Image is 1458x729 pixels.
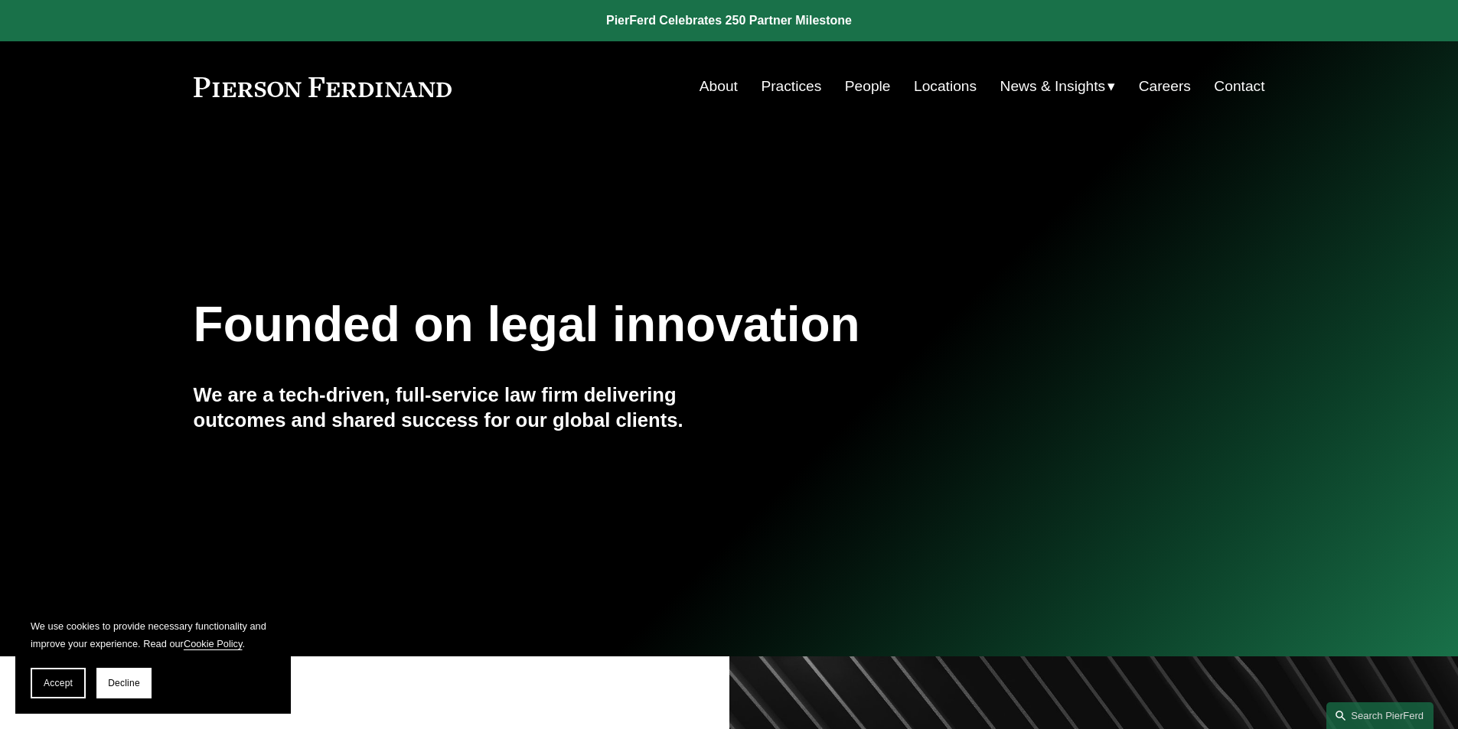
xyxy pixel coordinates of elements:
[1000,72,1116,101] a: folder dropdown
[15,602,291,714] section: Cookie banner
[108,678,140,688] span: Decline
[1214,72,1264,101] a: Contact
[914,72,977,101] a: Locations
[1326,702,1434,729] a: Search this site
[96,668,152,698] button: Decline
[194,297,1087,353] h1: Founded on legal innovation
[761,72,821,101] a: Practices
[184,638,243,649] a: Cookie Policy
[700,72,738,101] a: About
[31,617,276,653] p: We use cookies to provide necessary functionality and improve your experience. Read our .
[44,678,73,688] span: Accept
[31,668,86,698] button: Accept
[1000,73,1106,100] span: News & Insights
[845,72,891,101] a: People
[1139,72,1191,101] a: Careers
[194,382,729,432] h4: We are a tech-driven, full-service law firm delivering outcomes and shared success for our global...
